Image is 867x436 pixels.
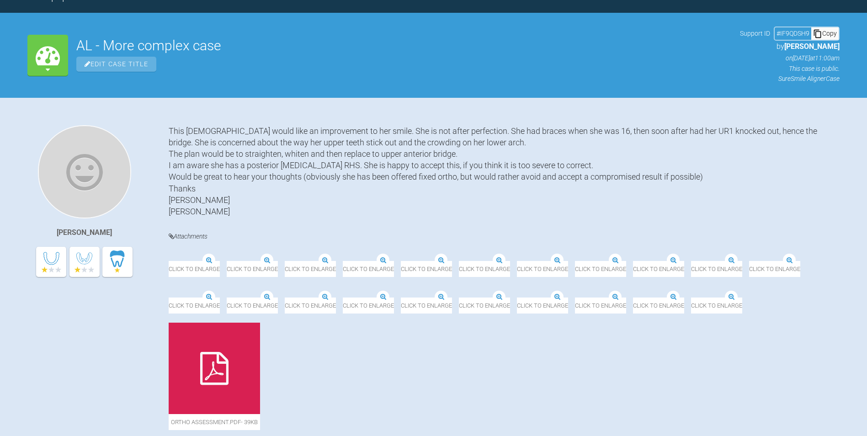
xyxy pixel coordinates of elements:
span: Click to enlarge [691,261,742,277]
p: by [740,41,840,53]
p: on [DATE] at 11:00am [740,53,840,63]
span: Click to enlarge [459,298,510,314]
span: Click to enlarge [517,261,568,277]
span: Click to enlarge [169,261,220,277]
span: Edit Case Title [76,57,156,72]
span: Click to enlarge [633,261,684,277]
span: [PERSON_NAME] [784,42,840,51]
span: Support ID [740,28,770,38]
span: Click to enlarge [227,261,278,277]
span: Click to enlarge [285,261,336,277]
h2: AL - More complex case [76,39,732,53]
h4: Attachments [169,231,840,242]
span: Click to enlarge [169,298,220,314]
div: This [DEMOGRAPHIC_DATA] would like an improvement to her smile. She is not after perfection. She ... [169,125,840,218]
span: Click to enlarge [459,261,510,277]
span: Click to enlarge [343,261,394,277]
p: SureSmile Aligner Case [740,74,840,84]
span: Click to enlarge [517,298,568,314]
p: This case is public. [740,64,840,74]
span: Click to enlarge [691,298,742,314]
div: # IF9QDSH9 [775,28,811,38]
span: Click to enlarge [227,298,278,314]
div: Copy [811,27,839,39]
span: Click to enlarge [285,298,336,314]
span: Click to enlarge [575,298,626,314]
span: Click to enlarge [575,261,626,277]
span: Click to enlarge [343,298,394,314]
span: Click to enlarge [633,298,684,314]
span: Click to enlarge [749,261,800,277]
span: Click to enlarge [401,261,452,277]
span: Click to enlarge [401,298,452,314]
div: [PERSON_NAME] [57,227,112,239]
span: ortho assessment.pdf - 39KB [169,414,260,430]
img: Cathryn Sherlock [38,125,131,218]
